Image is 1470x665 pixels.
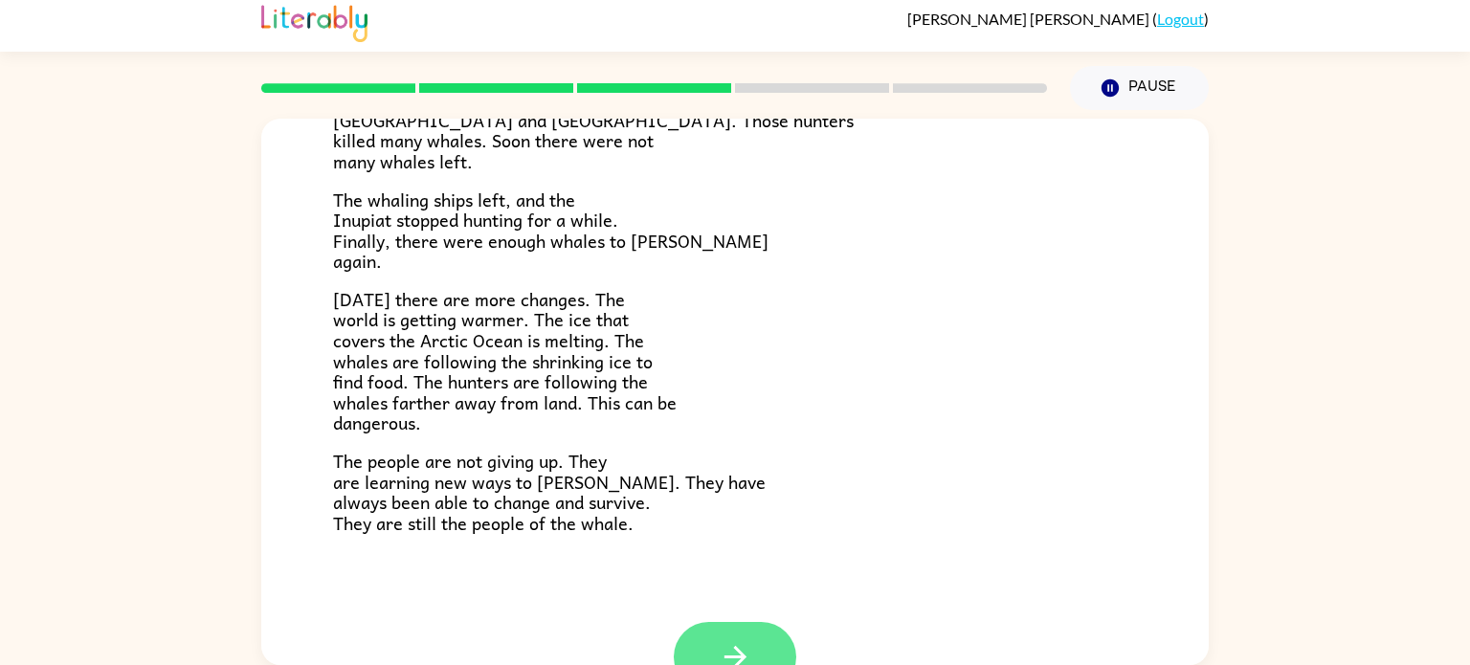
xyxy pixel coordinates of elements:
[1157,10,1204,28] a: Logout
[333,85,854,175] span: But then whaling ships came from [GEOGRAPHIC_DATA] and [GEOGRAPHIC_DATA]. Those hunters killed ma...
[907,10,1152,28] span: [PERSON_NAME] [PERSON_NAME]
[333,186,768,276] span: The whaling ships left, and the Inupiat stopped hunting for a while. Finally, there were enough w...
[907,10,1209,28] div: ( )
[1070,66,1209,110] button: Pause
[333,285,677,437] span: [DATE] there are more changes. The world is getting warmer. The ice that covers the Arctic Ocean ...
[333,447,766,537] span: The people are not giving up. They are learning new ways to [PERSON_NAME]. They have always been ...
